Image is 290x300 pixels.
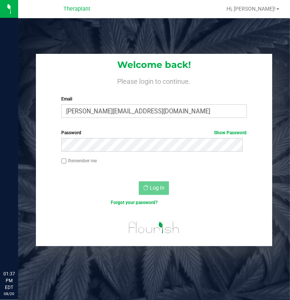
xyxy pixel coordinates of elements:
h4: Please login to continue. [36,76,272,85]
span: Password [61,130,81,135]
label: Remember me [61,157,97,164]
img: flourish_logo.svg [124,214,183,241]
label: Email [61,96,247,102]
span: Theraplant [64,6,91,12]
a: Forgot your password? [111,200,158,205]
h1: Welcome back! [36,60,272,70]
span: Hi, [PERSON_NAME]! [226,6,276,12]
p: 08/20 [3,291,15,297]
input: Remember me [61,159,67,164]
p: 01:37 PM EDT [3,270,15,291]
span: Log In [150,185,164,191]
a: Show Password [214,130,247,135]
button: Log In [139,181,169,195]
